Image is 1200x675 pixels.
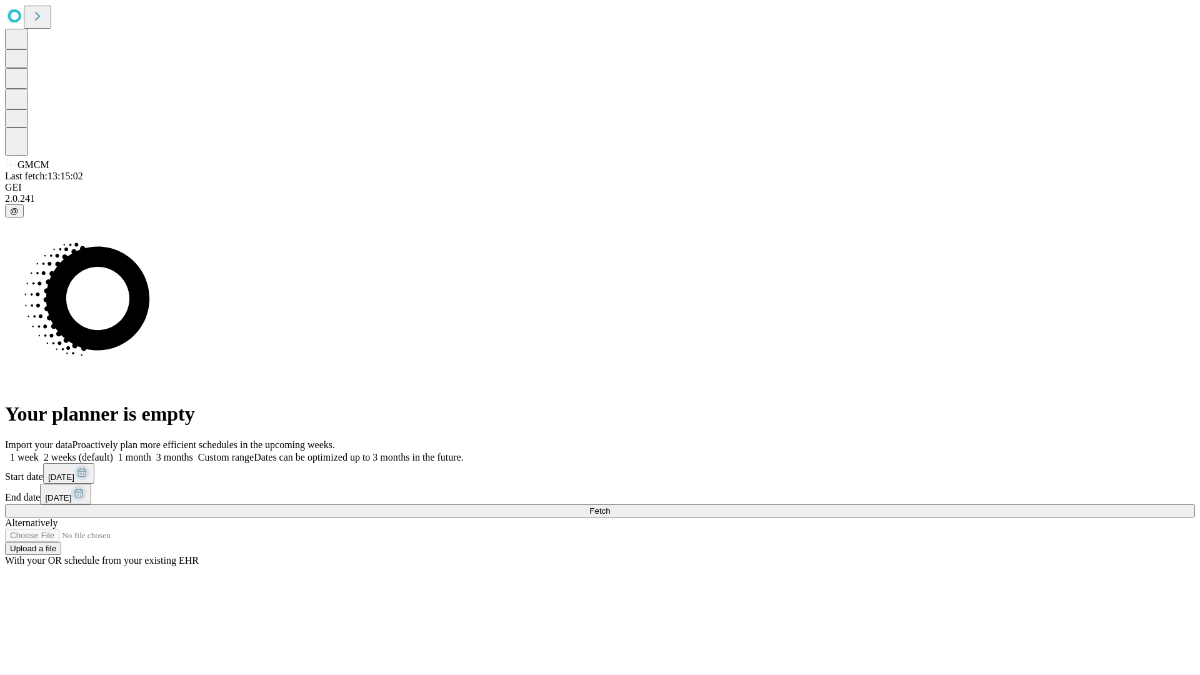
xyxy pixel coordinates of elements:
[72,439,335,450] span: Proactively plan more efficient schedules in the upcoming weeks.
[5,463,1195,484] div: Start date
[5,402,1195,426] h1: Your planner is empty
[5,204,24,217] button: @
[5,484,1195,504] div: End date
[118,452,151,462] span: 1 month
[5,439,72,450] span: Import your data
[589,506,610,516] span: Fetch
[40,484,91,504] button: [DATE]
[5,171,83,181] span: Last fetch: 13:15:02
[5,555,199,566] span: With your OR schedule from your existing EHR
[48,472,74,482] span: [DATE]
[17,159,49,170] span: GMCM
[5,542,61,555] button: Upload a file
[198,452,254,462] span: Custom range
[45,493,71,502] span: [DATE]
[5,182,1195,193] div: GEI
[44,452,113,462] span: 2 weeks (default)
[5,504,1195,517] button: Fetch
[5,517,57,528] span: Alternatively
[10,452,39,462] span: 1 week
[5,193,1195,204] div: 2.0.241
[10,206,19,216] span: @
[156,452,193,462] span: 3 months
[254,452,463,462] span: Dates can be optimized up to 3 months in the future.
[43,463,94,484] button: [DATE]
